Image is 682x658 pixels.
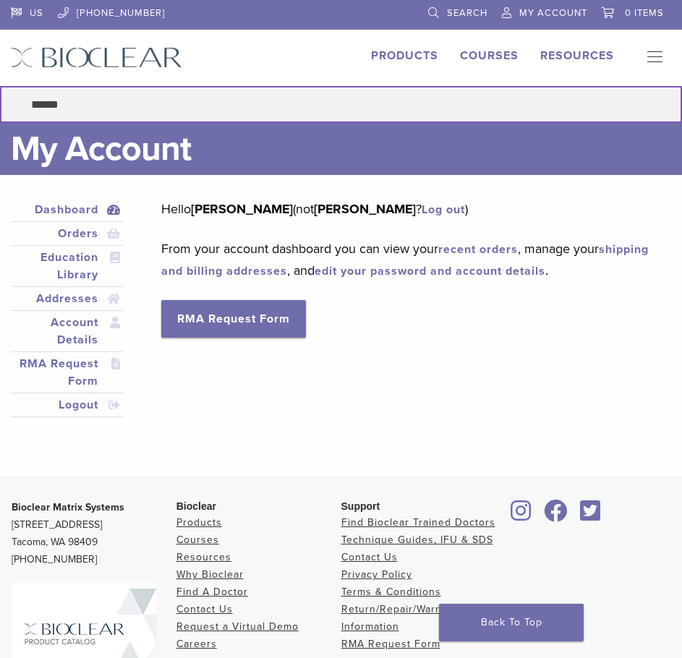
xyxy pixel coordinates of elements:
[341,500,380,512] span: Support
[341,603,461,633] a: Return/Repair/Warranty Information
[439,604,584,641] a: Back To Top
[314,201,416,217] strong: [PERSON_NAME]
[14,314,121,349] a: Account Details
[176,534,219,546] a: Courses
[371,48,438,63] a: Products
[341,638,440,650] a: RMA Request Form
[576,508,606,523] a: Bioclear
[460,48,519,63] a: Courses
[176,638,217,650] a: Careers
[14,355,121,390] a: RMA Request Form
[341,551,398,563] a: Contact Us
[14,249,121,283] a: Education Library
[14,396,121,414] a: Logout
[422,202,465,217] a: Log out
[14,290,121,307] a: Addresses
[176,603,233,615] a: Contact Us
[519,7,587,19] span: My Account
[176,586,248,598] a: Find A Doctor
[12,501,124,513] strong: Bioclear Matrix Systems
[176,620,299,633] a: Request a Virtual Demo
[447,7,487,19] span: Search
[625,7,664,19] span: 0 items
[14,201,121,218] a: Dashboard
[506,508,536,523] a: Bioclear
[14,225,121,242] a: Orders
[12,499,176,568] p: [STREET_ADDRESS] Tacoma, WA 98409 [PHONE_NUMBER]
[161,198,649,220] p: Hello (not ? )
[341,516,495,529] a: Find Bioclear Trained Doctors
[176,568,244,581] a: Why Bioclear
[341,568,412,581] a: Privacy Policy
[11,47,182,68] img: Bioclear
[176,500,216,512] span: Bioclear
[540,48,614,63] a: Resources
[11,198,124,435] nav: Account pages
[636,47,671,69] nav: Primary Navigation
[161,238,649,281] p: From your account dashboard you can view your , manage your , and .
[315,264,545,278] a: edit your password and account details
[341,534,493,546] a: Technique Guides, IFU & SDS
[176,516,222,529] a: Products
[341,586,441,598] a: Terms & Conditions
[11,123,671,175] h1: My Account
[176,551,231,563] a: Resources
[161,300,306,338] a: RMA Request Form
[539,508,572,523] a: Bioclear
[191,201,293,217] strong: [PERSON_NAME]
[438,242,518,257] a: recent orders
